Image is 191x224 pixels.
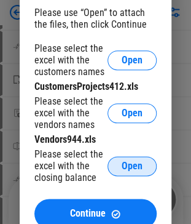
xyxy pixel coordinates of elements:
div: Vendors944.xls [34,134,157,145]
button: Open [107,50,157,70]
div: Please select the excel with the closing balance [34,148,107,183]
button: Open [107,156,157,176]
div: Please select the excel with the vendors names [34,95,107,130]
div: Please use “Open” to attach the files, then click Continue [34,7,157,30]
span: Open [122,108,142,118]
span: Open [122,161,142,171]
span: Open [122,55,142,65]
div: Please select the excel with the customers names [34,42,107,78]
img: Continue [111,209,121,219]
div: CustomersProjects412.xls [34,81,157,92]
button: Open [107,103,157,123]
span: Continue [70,209,106,218]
